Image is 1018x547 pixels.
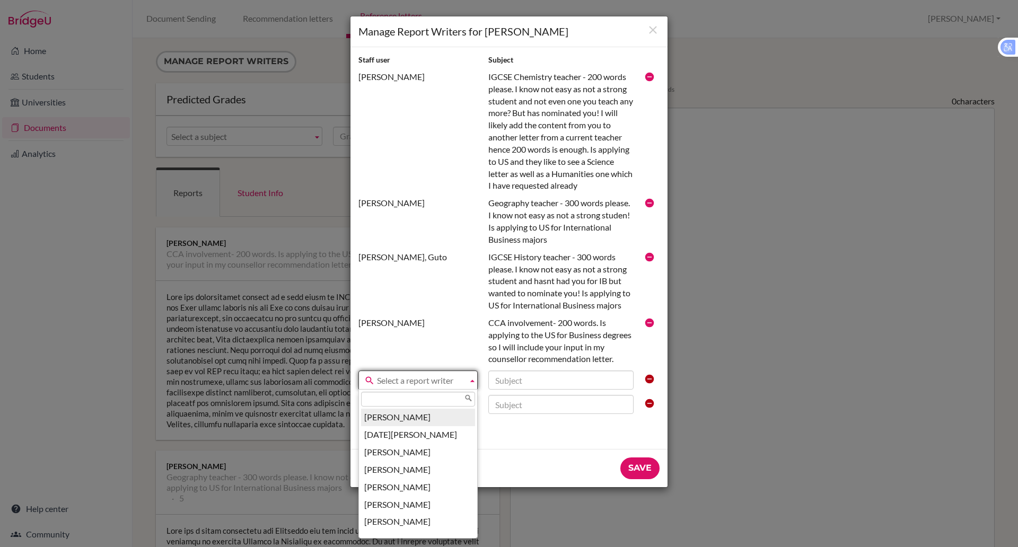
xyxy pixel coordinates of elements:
[353,197,483,209] div: [PERSON_NAME]
[483,317,639,365] div: CCA involvement- 200 words. Is applying to the US for Business degrees so I will include your inp...
[488,395,634,414] input: Subject
[488,370,634,390] input: Subject
[646,23,660,38] button: Close
[361,513,475,531] li: [PERSON_NAME]
[644,198,655,208] i: Remove report writer
[483,197,639,245] div: Geography teacher - 300 words please. I know not easy as not a strong studen! Is applying to US f...
[358,24,660,39] h1: Manage Report Writers for [PERSON_NAME]
[488,55,634,65] h2: Subject
[644,398,655,409] i: Clear report writer
[483,251,639,312] div: IGCSE History teacher - 300 words please. I know not easy as not a strong student and hasnt had y...
[483,71,639,192] div: IGCSE Chemistry teacher - 200 words please. I know not easy as not a strong student and not even ...
[644,374,655,384] i: Clear report writer
[361,426,475,444] li: [DATE][PERSON_NAME]
[361,496,475,514] li: [PERSON_NAME]
[644,72,655,82] i: Remove report writer
[361,409,475,426] li: [PERSON_NAME]
[620,457,660,479] input: Save
[361,479,475,496] li: [PERSON_NAME]
[361,444,475,461] li: [PERSON_NAME]
[377,371,463,390] span: Select a report writer
[358,55,478,65] h2: Staff user
[353,317,483,329] div: [PERSON_NAME]
[644,252,655,262] i: Remove report writer
[353,71,483,83] div: [PERSON_NAME]
[361,461,475,479] li: [PERSON_NAME]
[353,251,483,263] div: [PERSON_NAME], Guto
[644,317,655,328] i: Remove report writer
